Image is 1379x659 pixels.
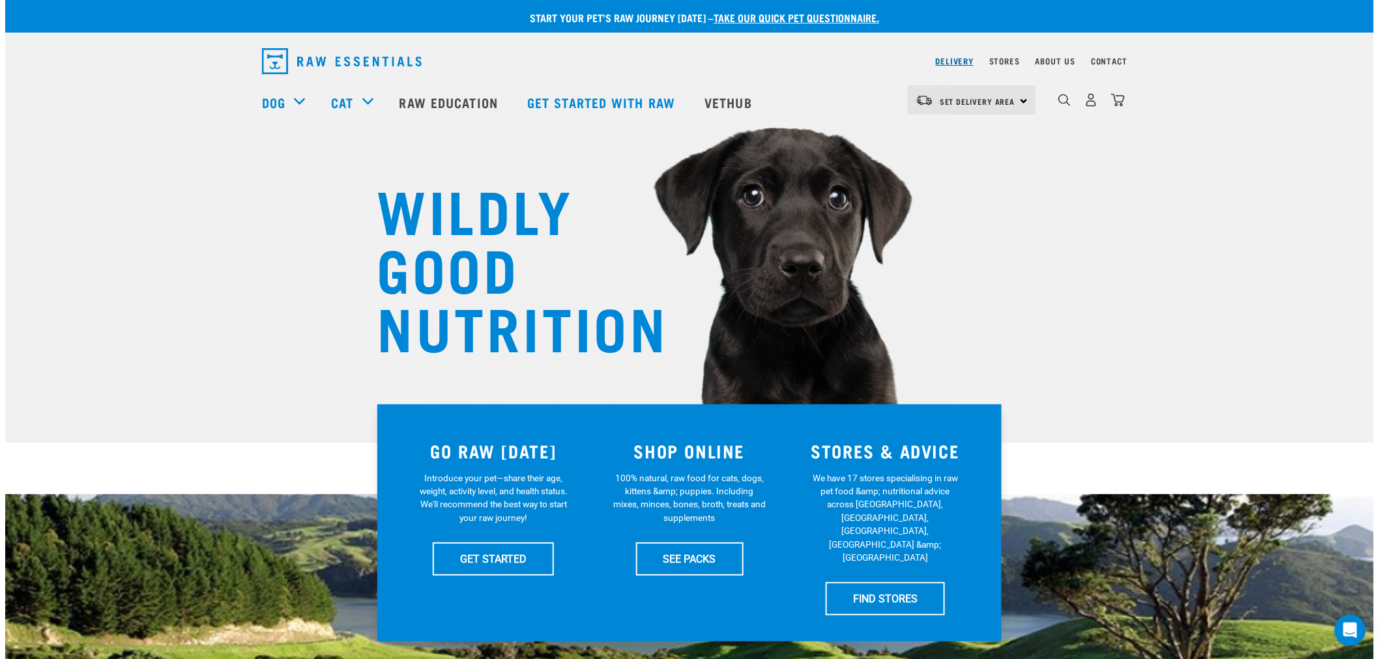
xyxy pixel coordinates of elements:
[613,471,766,525] p: 100% natural, raw food for cats, dogs, kittens &amp; puppies. Including mixes, minces, bones, bro...
[377,179,637,355] h1: WILDLY GOOD NUTRITION
[1084,93,1098,107] img: user.png
[5,76,1374,128] nav: dropdown navigation
[403,441,584,461] h3: GO RAW [DATE]
[386,76,514,128] a: Raw Education
[826,582,945,615] a: FIND STORES
[940,99,1015,104] span: Set Delivery Area
[331,92,353,112] a: Cat
[262,48,422,74] img: Raw Essentials Logo
[809,471,962,565] p: We have 17 stores specialising in raw pet food &amp; nutritional advice across [GEOGRAPHIC_DATA],...
[936,59,974,63] a: Delivery
[691,76,768,128] a: Vethub
[714,14,879,20] a: take our quick pet questionnaire.
[514,76,691,128] a: Get started with Raw
[1091,59,1127,63] a: Contact
[636,542,744,575] a: SEE PACKS
[262,92,285,112] a: Dog
[1111,93,1125,107] img: home-icon@2x.png
[252,43,1127,79] nav: dropdown navigation
[600,441,780,461] h3: SHOP ONLINE
[1335,615,1366,646] div: Open Intercom Messenger
[433,542,554,575] a: GET STARTED
[417,471,570,525] p: Introduce your pet—share their age, weight, activity level, and health status. We'll recommend th...
[916,94,933,106] img: van-moving.png
[795,441,976,461] h3: STORES & ADVICE
[1036,59,1075,63] a: About Us
[989,59,1020,63] a: Stores
[1058,94,1071,106] img: home-icon-1@2x.png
